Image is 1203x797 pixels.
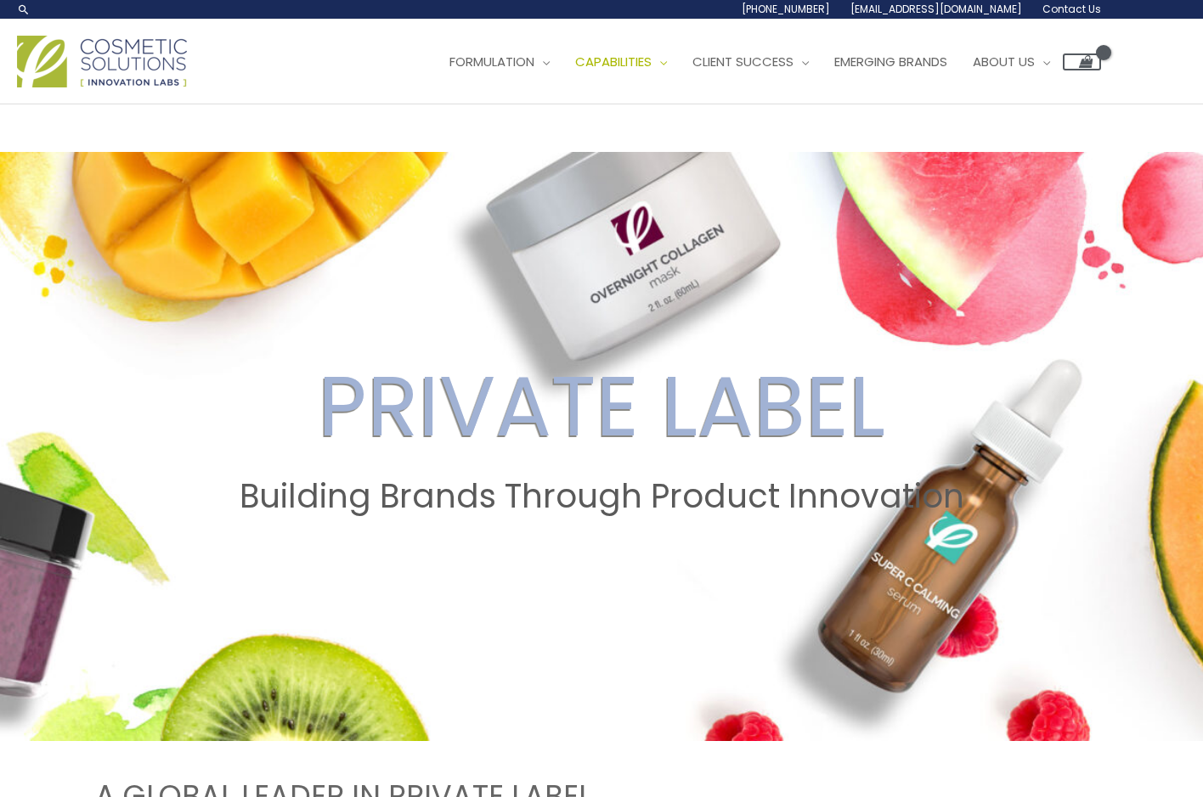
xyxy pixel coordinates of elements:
[449,53,534,70] span: Formulation
[834,53,947,70] span: Emerging Brands
[437,36,562,87] a: Formulation
[1063,53,1101,70] a: View Shopping Cart, empty
[562,36,680,87] a: Capabilities
[742,2,830,16] span: [PHONE_NUMBER]
[17,3,31,16] a: Search icon link
[575,53,652,70] span: Capabilities
[16,477,1187,516] h2: Building Brands Through Product Innovation
[17,36,187,87] img: Cosmetic Solutions Logo
[1042,2,1101,16] span: Contact Us
[960,36,1063,87] a: About Us
[850,2,1022,16] span: [EMAIL_ADDRESS][DOMAIN_NAME]
[822,36,960,87] a: Emerging Brands
[16,356,1187,457] h2: PRIVATE LABEL
[973,53,1035,70] span: About Us
[424,36,1101,87] nav: Site Navigation
[680,36,822,87] a: Client Success
[692,53,794,70] span: Client Success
